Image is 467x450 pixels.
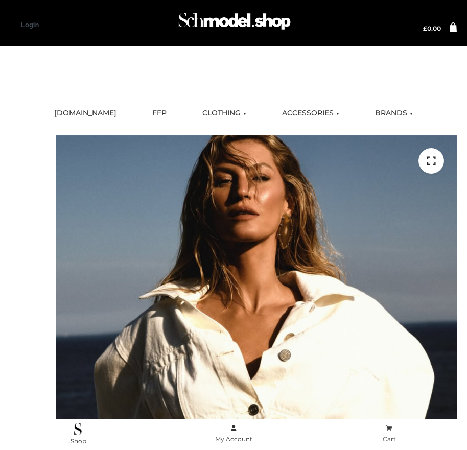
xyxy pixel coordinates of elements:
[156,422,312,445] a: My Account
[311,422,467,445] a: Cart
[383,435,396,443] span: Cart
[215,435,252,443] span: My Account
[367,102,421,125] a: BRANDS
[69,437,86,445] span: .Shop
[174,9,293,42] a: Schmodel Admin 964
[195,102,254,125] a: CLOTHING
[423,25,427,32] span: £
[21,21,39,29] a: Login
[145,102,174,125] a: FFP
[423,25,441,32] bdi: 0.00
[176,6,293,42] img: Schmodel Admin 964
[423,26,441,32] a: £0.00
[46,102,124,125] a: [DOMAIN_NAME]
[74,423,82,435] img: .Shop
[274,102,347,125] a: ACCESSORIES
